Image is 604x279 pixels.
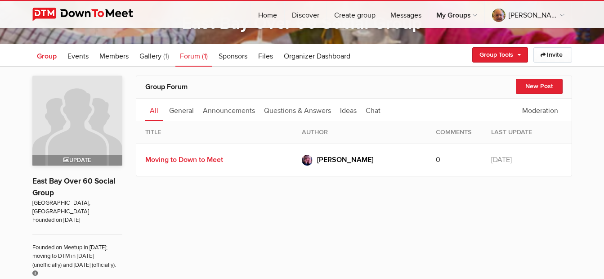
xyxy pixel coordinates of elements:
[427,121,482,144] th: Comments
[327,1,383,28] a: Create group
[485,1,572,28] a: [PERSON_NAME]
[63,157,91,164] span: Update
[518,99,563,121] a: Moderation
[254,44,277,67] a: Files
[198,99,259,121] a: Announcements
[99,52,129,61] span: Members
[383,1,429,28] a: Messages
[258,52,273,61] span: Files
[436,155,440,164] span: 0
[67,52,89,61] span: Events
[491,155,512,164] span: [DATE]
[165,99,198,121] a: General
[293,121,427,144] th: Author
[317,155,373,164] span: [PERSON_NAME]
[145,76,563,98] h2: Group Forum
[32,199,122,216] span: [GEOGRAPHIC_DATA], [GEOGRAPHIC_DATA]
[361,99,385,121] a: Chat
[32,76,122,166] img: East Bay Over 60 Social Group
[37,52,57,61] span: Group
[95,44,133,67] a: Members
[32,44,61,67] a: Group
[182,13,422,34] a: East Bay Over 60 Social Group
[202,52,208,61] span: (1)
[180,52,200,61] span: Forum
[516,79,563,94] button: New Post
[302,155,313,166] img: Vicki
[32,76,122,166] a: Update
[336,99,361,121] a: Ideas
[285,1,327,28] a: Discover
[259,99,336,121] a: Questions & Answers
[302,153,418,167] a: [PERSON_NAME]
[533,47,572,63] a: Invite
[284,52,350,61] span: Organizer Dashboard
[482,121,572,144] th: Last Update
[139,52,161,61] span: Gallery
[32,176,115,198] a: East Bay Over 60 Social Group
[32,216,122,225] span: Founded on [DATE]
[32,8,147,21] img: DownToMeet
[219,52,247,61] span: Sponsors
[63,44,93,67] a: Events
[472,47,528,63] a: Group Tools
[279,44,355,67] a: Organizer Dashboard
[145,155,223,164] a: Moving to Down to Meet
[175,44,212,67] a: Forum (1)
[145,99,163,121] a: All
[135,44,174,67] a: Gallery (1)
[251,1,284,28] a: Home
[429,1,484,28] a: My Groups
[163,52,169,61] span: (1)
[32,234,122,279] span: Founded on Meetup in [DATE]; moving to DTM in [DATE] (unofficially) and [DATE] (officially).
[136,121,293,144] th: Title
[214,44,252,67] a: Sponsors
